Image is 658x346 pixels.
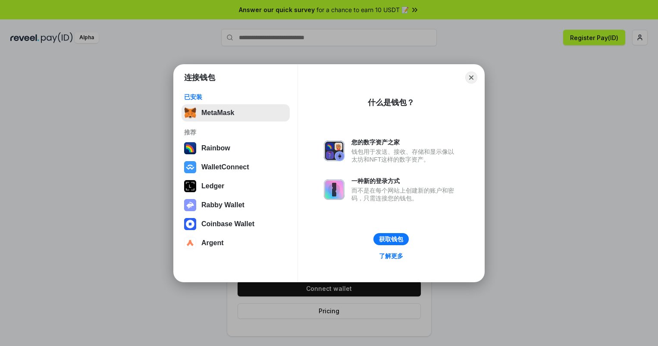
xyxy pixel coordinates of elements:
img: svg+xml,%3Csvg%20width%3D%22120%22%20height%3D%22120%22%20viewBox%3D%220%200%20120%20120%22%20fil... [184,142,196,154]
button: Ledger [182,178,290,195]
button: Rainbow [182,140,290,157]
div: 已安装 [184,93,287,101]
button: WalletConnect [182,159,290,176]
div: MetaMask [201,109,234,117]
button: Argent [182,234,290,252]
div: Coinbase Wallet [201,220,254,228]
div: Rabby Wallet [201,201,244,209]
button: MetaMask [182,104,290,122]
div: 钱包用于发送、接收、存储和显示像以太坊和NFT这样的数字资产。 [351,148,458,163]
div: Rainbow [201,144,230,152]
button: Close [465,72,477,84]
div: 一种新的登录方式 [351,177,458,185]
img: svg+xml,%3Csvg%20xmlns%3D%22http%3A%2F%2Fwww.w3.org%2F2000%2Fsvg%22%20fill%3D%22none%22%20viewBox... [184,199,196,211]
div: 您的数字资产之家 [351,138,458,146]
img: svg+xml,%3Csvg%20xmlns%3D%22http%3A%2F%2Fwww.w3.org%2F2000%2Fsvg%22%20fill%3D%22none%22%20viewBox... [324,179,345,200]
div: Argent [201,239,224,247]
button: Rabby Wallet [182,196,290,214]
img: svg+xml,%3Csvg%20width%3D%2228%22%20height%3D%2228%22%20viewBox%3D%220%200%2028%2028%22%20fill%3D... [184,218,196,230]
img: svg+xml,%3Csvg%20fill%3D%22none%22%20height%3D%2233%22%20viewBox%3D%220%200%2035%2033%22%20width%... [184,107,196,119]
a: 了解更多 [374,250,408,262]
div: WalletConnect [201,163,249,171]
button: Coinbase Wallet [182,215,290,233]
div: 什么是钱包？ [368,97,414,108]
div: 了解更多 [379,252,403,260]
h1: 连接钱包 [184,72,215,83]
button: 获取钱包 [373,233,409,245]
img: svg+xml,%3Csvg%20width%3D%2228%22%20height%3D%2228%22%20viewBox%3D%220%200%2028%2028%22%20fill%3D... [184,237,196,249]
img: svg+xml,%3Csvg%20xmlns%3D%22http%3A%2F%2Fwww.w3.org%2F2000%2Fsvg%22%20width%3D%2228%22%20height%3... [184,180,196,192]
div: 推荐 [184,128,287,136]
img: svg+xml,%3Csvg%20width%3D%2228%22%20height%3D%2228%22%20viewBox%3D%220%200%2028%2028%22%20fill%3D... [184,161,196,173]
img: svg+xml,%3Csvg%20xmlns%3D%22http%3A%2F%2Fwww.w3.org%2F2000%2Fsvg%22%20fill%3D%22none%22%20viewBox... [324,140,345,161]
div: 而不是在每个网站上创建新的账户和密码，只需连接您的钱包。 [351,187,458,202]
div: 获取钱包 [379,235,403,243]
div: Ledger [201,182,224,190]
